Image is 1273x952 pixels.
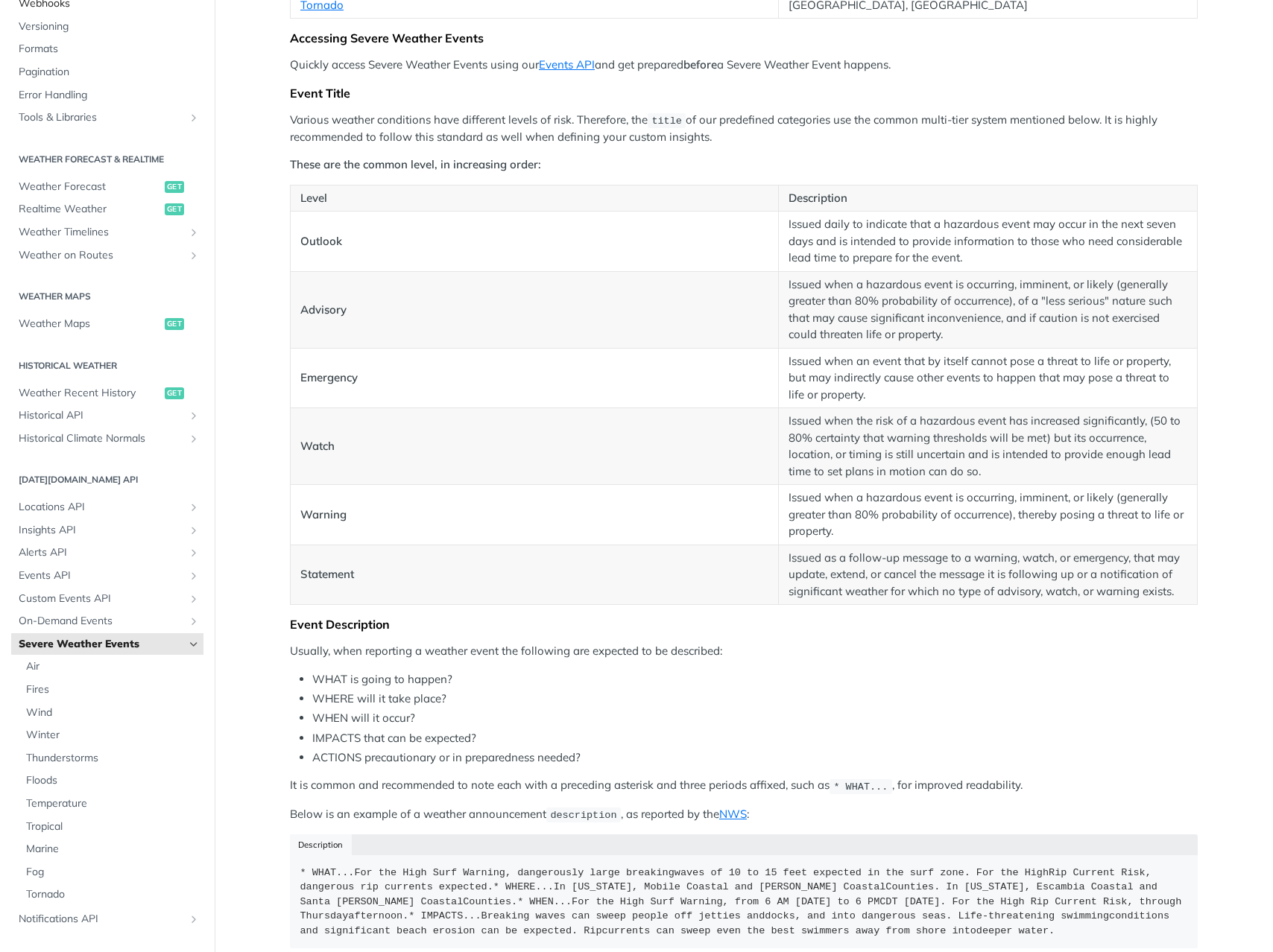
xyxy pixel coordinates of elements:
[779,485,1198,545] td: Issued when a hazardous event is occurring, imminent, or likely (generally greater than 80% proba...
[26,887,200,902] span: Tornado
[19,545,184,560] span: Alerts API
[19,386,161,401] span: Weather Recent History
[19,408,184,423] span: Historical API
[11,359,203,372] h2: Historical Weather
[188,615,200,627] button: Show subpages for On-Demand Events
[19,838,203,860] a: Marine
[26,682,200,697] span: Fires
[26,773,200,788] span: Floods
[19,225,184,240] span: Weather Timelines
[300,567,354,581] strong: Statement
[300,370,358,384] strong: Emergency
[188,524,200,536] button: Show subpages for Insights API
[19,591,184,606] span: Custom Events API
[11,61,203,83] a: Pagination
[290,31,1198,45] div: Accessing Severe Weather Events
[188,112,200,124] button: Show subpages for Tools & Libraries
[11,588,203,610] a: Custom Events APIShow subpages for Custom Events API
[11,473,203,486] h2: [DATE][DOMAIN_NAME] API
[19,656,203,678] a: Air
[290,57,1198,74] p: Quickly access Severe Weather Events using our and get prepared a Severe Weather Event happens.
[188,638,200,650] button: Hide subpages for Severe Weather Events
[19,724,203,746] a: Winter
[165,318,184,330] span: get
[290,617,1198,632] div: Event Description
[26,796,200,811] span: Temperature
[165,181,184,193] span: get
[11,290,203,303] h2: Weather Maps
[291,185,779,212] th: Level
[188,226,200,238] button: Show subpages for Weather Timelines
[19,637,184,652] span: Severe Weather Events
[290,806,1198,823] p: Below is an example of a weather announcement , as reported by the :
[188,547,200,559] button: Show subpages for Alerts API
[290,157,541,171] strong: These are the common level, in increasing order:
[26,865,200,880] span: Fog
[300,507,347,521] strong: Warning
[11,404,203,427] a: Historical APIShow subpages for Historical API
[779,185,1198,212] th: Description
[719,807,747,821] a: NWS
[11,519,203,542] a: Insights APIShow subpages for Insights API
[19,65,200,80] span: Pagination
[300,439,335,453] strong: Watch
[19,679,203,701] a: Fires
[11,198,203,220] a: Realtime Weatherget
[779,408,1198,485] td: Issued when the risk of a hazardous event has increased significantly, (50 to 80% certainty that ...
[19,248,184,263] span: Weather on Routes
[19,861,203,883] a: Fog
[19,568,184,583] span: Events API
[683,57,717,72] strong: before
[19,912,184,927] span: Notifications API
[550,810,616,821] span: description
[26,659,200,674] span: Air
[188,593,200,605] button: Show subpages for Custom Events API
[19,523,184,538] span: Insights API
[11,107,203,129] a: Tools & LibrariesShow subpages for Tools & Libraries
[19,747,203,769] a: Thunderstorms
[19,816,203,838] a: Tropical
[779,212,1198,272] td: Issued daily to indicate that a hazardous event may occur in the next seven days and is intended ...
[539,57,595,72] a: Events API
[312,710,1198,727] li: WHEN will it occur?
[651,115,682,127] span: title
[19,793,203,815] a: Temperature
[19,202,161,217] span: Realtime Weather
[11,38,203,60] a: Formats
[290,112,1198,146] p: Various weather conditions have different levels of risk. Therefore, the of our predefined catego...
[11,84,203,107] a: Error Handling
[19,42,200,57] span: Formats
[19,317,161,331] span: Weather Maps
[312,691,1198,708] li: WHERE will it take place?
[11,496,203,518] a: Locations APIShow subpages for Locations API
[19,614,184,629] span: On-Demand Events
[312,671,1198,688] li: WHAT is going to happen?
[26,705,200,720] span: Wind
[19,500,184,515] span: Locations API
[19,769,203,792] a: Floods
[300,866,1188,939] div: * WHAT...For the High Surf Warning, dangerously large breakingwaves of 10 to 15 feet expected in ...
[19,180,161,194] span: Weather Forecast
[19,883,203,906] a: Tornado
[19,88,200,103] span: Error Handling
[11,153,203,166] h2: Weather Forecast & realtime
[19,110,184,125] span: Tools & Libraries
[11,16,203,38] a: Versioning
[11,633,203,656] a: Severe Weather EventsHide subpages for Severe Weather Events
[188,913,200,925] button: Show subpages for Notifications API
[19,19,200,34] span: Versioning
[833,781,888,792] span: * WHAT...
[11,313,203,335] a: Weather Mapsget
[11,244,203,267] a: Weather on RoutesShow subpages for Weather on Routes
[11,542,203,564] a: Alerts APIShow subpages for Alerts API
[11,176,203,198] a: Weather Forecastget
[26,728,200,743] span: Winter
[165,387,184,399] span: get
[26,751,200,766] span: Thunderstorms
[188,570,200,582] button: Show subpages for Events API
[312,730,1198,747] li: IMPACTS that can be expected?
[300,234,342,248] strong: Outlook
[19,431,184,446] span: Historical Climate Normals
[11,565,203,587] a: Events APIShow subpages for Events API
[11,382,203,404] a: Weather Recent Historyget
